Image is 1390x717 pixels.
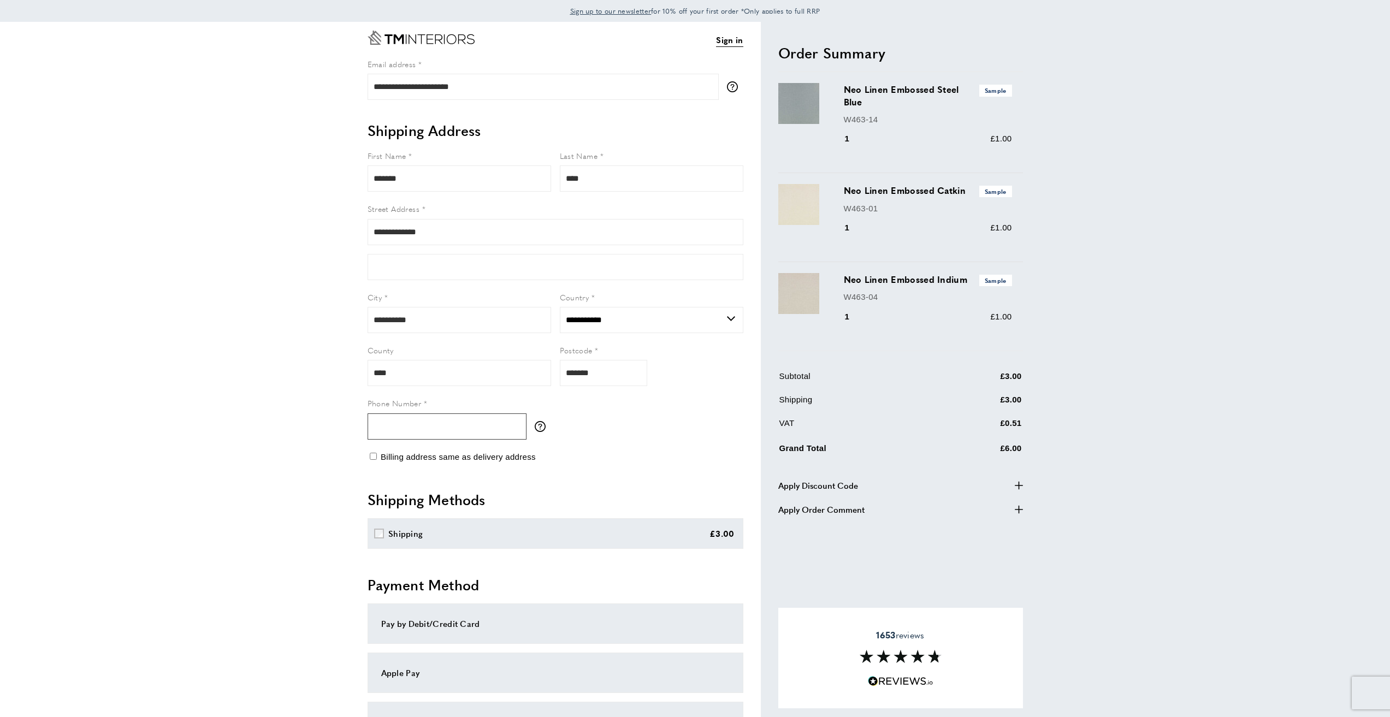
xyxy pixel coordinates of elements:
[535,421,551,432] button: More information
[727,81,743,92] button: More information
[778,479,858,492] span: Apply Discount Code
[368,121,743,140] h2: Shipping Address
[560,292,589,303] span: Country
[779,417,945,438] td: VAT
[368,58,416,69] span: Email address
[876,630,924,641] span: reviews
[990,312,1012,321] span: £1.00
[844,132,865,145] div: 1
[876,629,895,641] strong: 1653
[388,527,423,540] div: Shipping
[368,31,475,45] a: Go to Home page
[560,345,593,355] span: Postcode
[381,452,536,461] span: Billing address same as delivery address
[381,617,730,630] div: Pay by Debit/Credit Card
[844,221,865,234] div: 1
[979,275,1012,286] span: Sample
[990,223,1012,232] span: £1.00
[368,575,743,595] h2: Payment Method
[844,184,1012,197] h3: Neo Linen Embossed Catkin
[990,134,1012,143] span: £1.00
[368,490,743,509] h2: Shipping Methods
[709,527,735,540] div: £3.00
[570,6,652,16] span: Sign up to our newsletter
[779,440,945,464] td: Grand Total
[779,393,945,414] td: Shipping
[368,203,420,214] span: Street Address
[844,273,1012,286] h3: Neo Linen Embossed Indium
[368,345,394,355] span: County
[979,186,1012,197] span: Sample
[778,273,819,314] img: Neo Linen Embossed Indium
[381,666,730,679] div: Apple Pay
[778,184,819,225] img: Neo Linen Embossed Catkin
[368,150,406,161] span: First Name
[979,85,1012,96] span: Sample
[778,83,819,124] img: Neo Linen Embossed Steel Blue
[844,113,1012,126] p: W463-14
[844,83,1012,108] h3: Neo Linen Embossed Steel Blue
[844,310,865,323] div: 1
[844,291,1012,304] p: W463-04
[368,292,382,303] span: City
[947,440,1022,464] td: £6.00
[947,393,1022,414] td: £3.00
[860,650,942,663] img: Reviews section
[779,370,945,391] td: Subtotal
[947,370,1022,391] td: £3.00
[947,417,1022,438] td: £0.51
[778,503,865,516] span: Apply Order Comment
[560,150,598,161] span: Last Name
[370,453,377,460] input: Billing address same as delivery address
[716,33,743,47] a: Sign in
[570,5,652,16] a: Sign up to our newsletter
[368,398,422,408] span: Phone Number
[778,43,1023,63] h2: Order Summary
[570,6,820,16] span: for 10% off your first order *Only applies to full RRP
[868,676,933,686] img: Reviews.io 5 stars
[844,202,1012,215] p: W463-01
